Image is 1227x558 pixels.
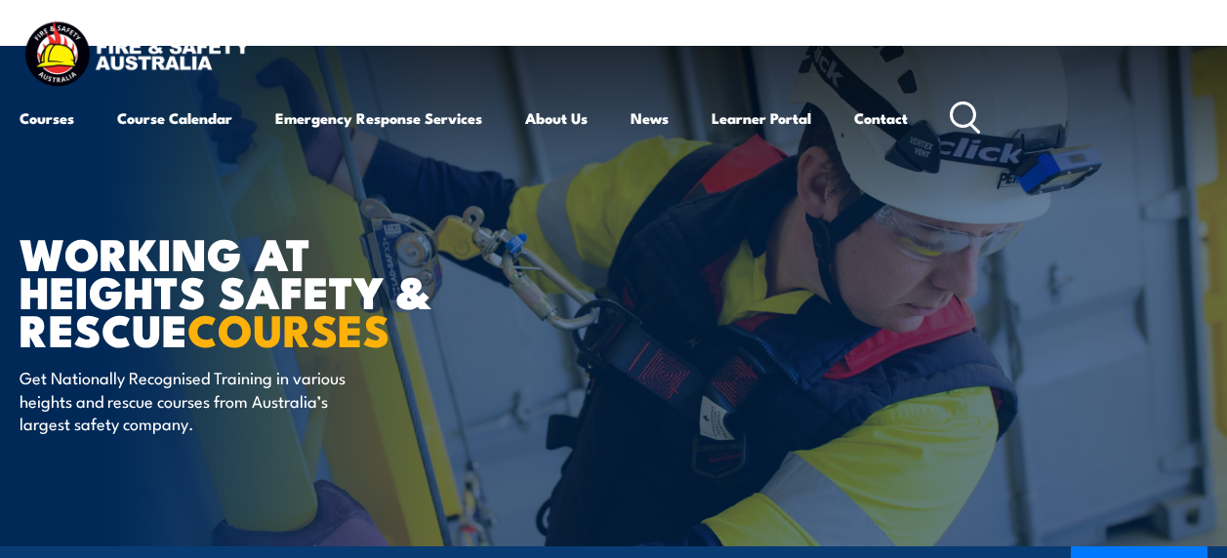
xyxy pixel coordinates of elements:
a: News [631,95,669,141]
a: Course Calendar [117,95,232,141]
a: Learner Portal [712,95,811,141]
a: Courses [20,95,74,141]
a: Contact [854,95,908,141]
a: Emergency Response Services [275,95,482,141]
p: Get Nationally Recognised Training in various heights and rescue courses from Australia’s largest... [20,366,376,434]
a: About Us [525,95,588,141]
strong: COURSES [187,295,389,362]
h1: WORKING AT HEIGHTS SAFETY & RESCUE [20,233,502,347]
